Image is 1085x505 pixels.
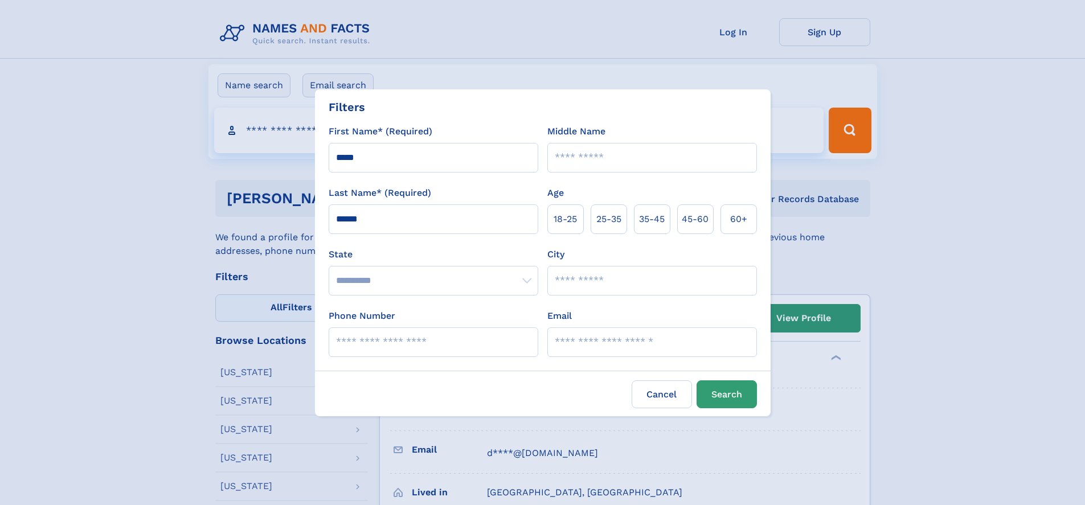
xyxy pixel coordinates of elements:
[697,380,757,408] button: Search
[329,125,432,138] label: First Name* (Required)
[547,125,605,138] label: Middle Name
[329,98,365,116] div: Filters
[554,212,577,226] span: 18‑25
[329,186,431,200] label: Last Name* (Required)
[547,248,564,261] label: City
[632,380,692,408] label: Cancel
[596,212,621,226] span: 25‑35
[682,212,709,226] span: 45‑60
[329,309,395,323] label: Phone Number
[547,186,564,200] label: Age
[547,309,572,323] label: Email
[329,248,538,261] label: State
[639,212,665,226] span: 35‑45
[730,212,747,226] span: 60+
